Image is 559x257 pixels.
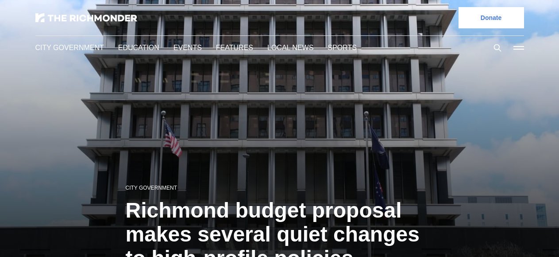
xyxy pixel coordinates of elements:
a: Features [212,43,246,53]
a: Events [171,43,197,53]
button: Search this site [491,41,504,55]
a: Sports [318,43,345,53]
a: Education [116,43,157,53]
a: Local News [260,43,304,53]
iframe: portal-trigger [484,214,559,257]
a: City Government [126,160,174,167]
a: City Government [35,43,102,53]
img: The Richmonder [35,13,137,22]
a: Donate [459,7,524,28]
